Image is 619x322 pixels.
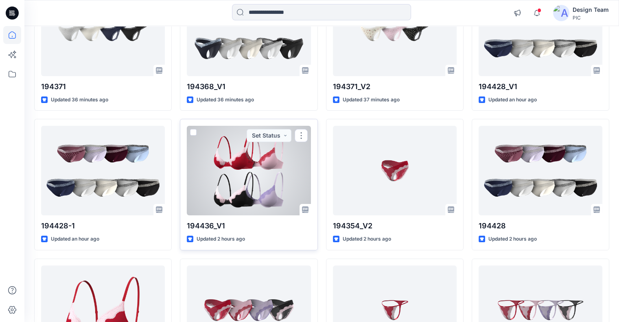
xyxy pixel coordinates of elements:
p: Updated 2 hours ago [488,235,537,243]
div: Design Team [573,5,609,15]
p: Updated an hour ago [488,96,537,104]
a: 194428-1 [41,126,165,215]
p: Updated 2 hours ago [197,235,245,243]
p: 194354_V2 [333,220,457,232]
p: Updated 36 minutes ago [197,96,254,104]
img: avatar [553,5,569,21]
p: 194371_V2 [333,81,457,92]
p: 194428-1 [41,220,165,232]
p: 194371 [41,81,165,92]
p: 194436_V1 [187,220,311,232]
a: 194354_V2 [333,126,457,215]
p: 194428_V1 [479,81,602,92]
p: Updated 2 hours ago [343,235,391,243]
p: Updated 37 minutes ago [343,96,400,104]
p: Updated 36 minutes ago [51,96,108,104]
p: 194428 [479,220,602,232]
div: PIC [573,15,609,21]
a: 194428 [479,126,602,215]
a: 194436_V1 [187,126,311,215]
p: Updated an hour ago [51,235,99,243]
p: 194368_V1 [187,81,311,92]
